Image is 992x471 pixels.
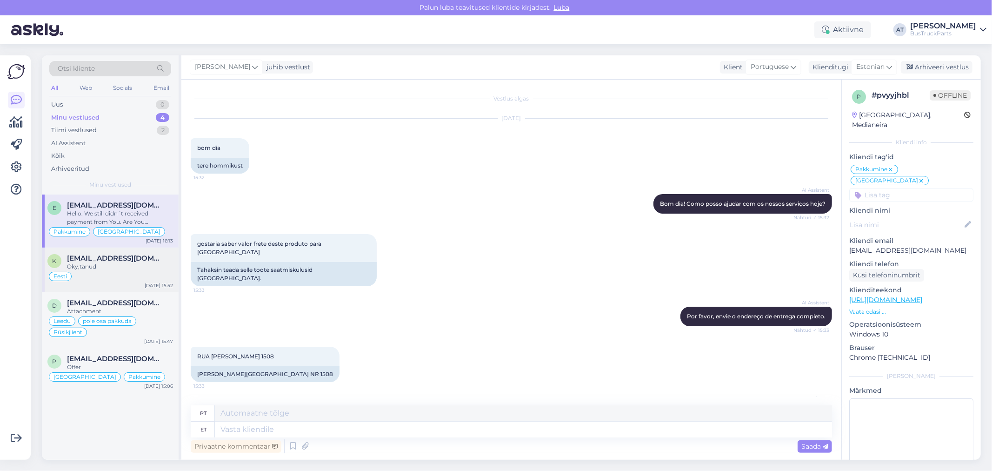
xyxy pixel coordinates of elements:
div: Arhiveeritud [51,164,89,174]
div: juhib vestlust [263,62,310,72]
div: Aktiivne [814,21,871,38]
div: Arhiveeri vestlus [901,61,972,74]
span: k [53,257,57,264]
div: 4 [156,113,169,122]
div: [DATE] 15:47 [144,338,173,345]
span: Pakkumine [855,167,887,172]
span: Saada [801,442,828,451]
div: Klient [720,62,743,72]
div: [DATE] 15:52 [145,282,173,289]
span: dalys@techtransa.lt [67,299,164,307]
div: [PERSON_NAME][GEOGRAPHIC_DATA] NR 1508 [191,366,340,382]
p: Klienditeekond [849,285,973,295]
span: AI Assistent [794,187,829,194]
div: Attachment [67,307,173,316]
span: AI Assistent [794,395,829,402]
div: pt [200,405,207,421]
div: tere hommikust [191,158,249,174]
div: [GEOGRAPHIC_DATA], Medianeira [852,110,964,130]
p: Kliendi telefon [849,259,973,269]
input: Lisa nimi [850,220,963,230]
span: AI Assistent [794,299,829,306]
span: Portuguese [751,62,789,72]
div: Oky,tänud [67,262,173,271]
p: Märkmed [849,386,973,396]
div: Web [78,82,94,94]
div: Kliendi info [849,138,973,147]
span: e [53,204,56,211]
div: [DATE] [191,114,832,122]
span: Offline [930,90,971,101]
div: AI Assistent [51,139,86,148]
p: Kliendi tag'id [849,152,973,162]
span: Nähtud ✓ 15:33 [793,327,829,334]
span: Otsi kliente [58,64,95,74]
span: d [52,302,57,309]
div: Socials [111,82,134,94]
div: [DATE] 15:06 [144,383,173,390]
div: [DATE] 16:13 [146,237,173,244]
span: p [857,93,861,100]
div: 2 [157,126,169,135]
span: Luba [551,3,573,12]
span: Nähtud ✓ 15:32 [793,214,829,221]
span: Minu vestlused [89,181,131,189]
span: Por favor, envie o endereço de entrega completo. [687,313,826,320]
span: keio@rootsitalu.eu [67,254,164,262]
span: Bom dia! Como posso ajudar com os nossos serviços hoje? [660,200,826,207]
p: Operatsioonisüsteem [849,320,973,330]
a: [URL][DOMAIN_NAME] [849,296,922,304]
p: Chrome [TECHNICAL_ID] [849,353,973,363]
div: Minu vestlused [51,113,100,122]
div: [PERSON_NAME] [910,22,976,30]
div: Privaatne kommentaar [191,440,281,453]
span: [GEOGRAPHIC_DATA] [53,374,116,380]
img: Askly Logo [7,63,25,81]
input: Lisa tag [849,188,973,202]
div: # pvyyjhbl [872,90,930,101]
div: [PERSON_NAME] [849,372,973,380]
div: AT [893,23,906,36]
div: Tahaksin teada selle toote saatmiskulusid [GEOGRAPHIC_DATA]. [191,262,377,286]
span: 15:33 [193,287,228,294]
span: 15:32 [193,174,228,181]
span: [PERSON_NAME] [195,62,250,72]
span: pole osa pakkuda [83,318,132,324]
div: Hello. We still didn´t received payment from You. Are You interested in this order? [67,209,173,226]
div: 0 [156,100,169,109]
div: Tiimi vestlused [51,126,97,135]
span: Pablogilo_90@hotmail.com [67,355,164,363]
span: Leedu [53,318,71,324]
p: Vaata edasi ... [849,308,973,316]
span: P [53,358,57,365]
div: All [49,82,60,94]
div: Klienditugi [809,62,848,72]
span: RUA [PERSON_NAME] 1508 [197,353,274,360]
span: 15:33 [193,383,228,390]
span: Eesti [53,274,67,279]
a: [PERSON_NAME]BusTruckParts [910,22,986,37]
div: et [200,422,206,437]
div: Vestlus algas [191,94,832,103]
span: [GEOGRAPHIC_DATA] [98,229,160,235]
span: gostaria saber valor frete deste produto para [GEOGRAPHIC_DATA] [197,240,323,256]
div: Uus [51,100,63,109]
div: BusTruckParts [910,30,976,37]
span: Püsikjlient [53,330,82,335]
p: Brauser [849,343,973,353]
span: Pakkumine [128,374,160,380]
div: Offer [67,363,173,371]
p: [EMAIL_ADDRESS][DOMAIN_NAME] [849,246,973,256]
div: Kõik [51,151,65,161]
div: Küsi telefoninumbrit [849,269,924,282]
span: [GEOGRAPHIC_DATA] [855,178,918,183]
p: Kliendi nimi [849,206,973,215]
div: Email [152,82,171,94]
span: eduardoedilaura@gmail.com [67,201,164,209]
span: Pakkumine [53,229,86,235]
p: Windows 10 [849,330,973,339]
span: bom dia [197,144,220,151]
span: Estonian [856,62,885,72]
p: Kliendi email [849,236,973,246]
